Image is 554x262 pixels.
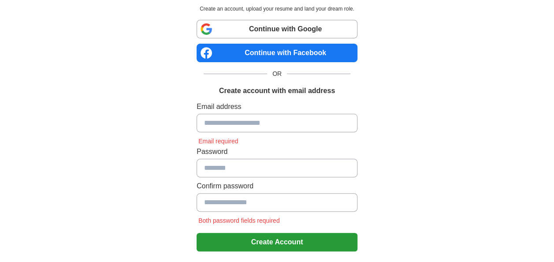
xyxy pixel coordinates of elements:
h1: Create account with email address [219,86,335,96]
label: Password [197,146,357,157]
span: Both password fields required [197,217,281,224]
span: Email required [197,138,240,145]
button: Create Account [197,233,357,251]
span: OR [267,69,287,79]
label: Email address [197,101,357,112]
p: Create an account, upload your resume and land your dream role. [198,5,356,13]
a: Continue with Facebook [197,44,357,62]
a: Continue with Google [197,20,357,38]
label: Confirm password [197,181,357,191]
